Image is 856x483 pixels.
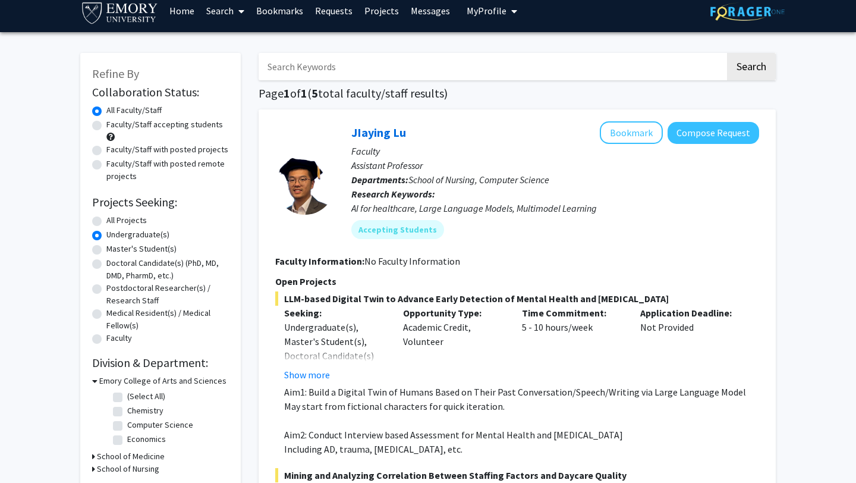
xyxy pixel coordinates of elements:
[351,174,408,186] b: Departments:
[92,66,139,81] span: Refine By
[92,195,229,209] h2: Projects Seeking:
[522,306,623,320] p: Time Commitment:
[408,174,549,186] span: School of Nursing, Computer Science
[284,399,759,413] p: May start from fictional characters for quick iteration.
[284,385,759,399] p: Aim1: Build a Digital Twin of Humans Based on Their Past Conversation/Speech/Writing via Large La...
[284,306,385,320] p: Seeking:
[106,228,169,241] label: Undergraduate(s)
[127,419,193,431] label: Computer Science
[97,463,159,475] h3: School of Nursing
[284,428,759,442] p: Aim2: Conduct Interview based Assessment for Mental Health and [MEDICAL_DATA]
[275,255,364,267] b: Faculty Information:
[351,188,435,200] b: Research Keywords:
[106,243,177,255] label: Master's Student(s)
[311,86,318,101] span: 5
[106,307,229,332] label: Medical Resident(s) / Medical Fellow(s)
[284,320,385,391] div: Undergraduate(s), Master's Student(s), Doctoral Candidate(s) (PhD, MD, DMD, PharmD, etc.)
[351,220,444,239] mat-chip: Accepting Students
[106,118,223,131] label: Faculty/Staff accepting students
[275,468,759,482] span: Mining and Analyzing Correlation Between Staffing Factors and Daycare Quality
[99,375,226,387] h3: Emory College of Arts and Sciences
[259,86,776,101] h1: Page of ( total faculty/staff results)
[275,291,759,306] span: LLM-based Digital Twin to Advance Early Detection of Mental Health and [MEDICAL_DATA]
[467,5,506,17] span: My Profile
[710,2,785,21] img: ForagerOne Logo
[301,86,307,101] span: 1
[106,332,132,344] label: Faculty
[9,429,51,474] iframe: Chat
[92,356,229,370] h2: Division & Department:
[284,368,330,382] button: Show more
[600,121,663,144] button: Add JIaying Lu to Bookmarks
[727,53,776,80] button: Search
[259,53,725,80] input: Search Keywords
[92,85,229,99] h2: Collaboration Status:
[394,306,513,382] div: Academic Credit, Volunteer
[351,158,759,172] p: Assistant Professor
[631,306,750,382] div: Not Provided
[284,442,759,456] p: Including AD, trauma, [MEDICAL_DATA], etc.
[640,306,741,320] p: Application Deadline:
[403,306,504,320] p: Opportunity Type:
[106,257,229,282] label: Doctoral Candidate(s) (PhD, MD, DMD, PharmD, etc.)
[275,274,759,288] p: Open Projects
[97,450,165,463] h3: School of Medicine
[106,282,229,307] label: Postdoctoral Researcher(s) / Research Staff
[127,404,163,417] label: Chemistry
[351,144,759,158] p: Faculty
[127,390,165,403] label: (Select All)
[513,306,632,382] div: 5 - 10 hours/week
[106,158,229,183] label: Faculty/Staff with posted remote projects
[106,104,162,117] label: All Faculty/Staff
[351,125,406,140] a: JIaying Lu
[351,201,759,215] div: AI for healthcare, Large Language Models, Multimodel Learning
[106,143,228,156] label: Faculty/Staff with posted projects
[284,86,290,101] span: 1
[668,122,759,144] button: Compose Request to JIaying Lu
[106,214,147,227] label: All Projects
[127,433,166,446] label: Economics
[364,255,460,267] span: No Faculty Information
